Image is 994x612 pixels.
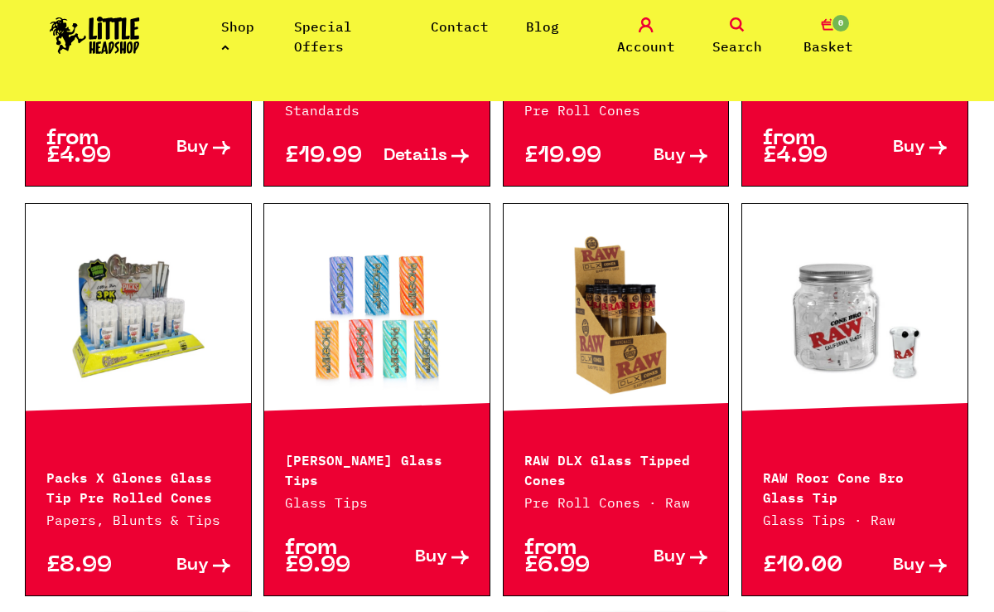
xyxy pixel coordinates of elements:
[138,130,230,165] a: Buy
[46,466,230,506] p: Packs X Glones Glass Tip Pre Rolled Cones
[831,13,851,33] span: 0
[176,139,209,157] span: Buy
[524,449,708,488] p: RAW DLX Glass Tipped Cones
[46,130,138,165] p: from £4.99
[654,148,686,165] span: Buy
[803,36,853,56] span: Basket
[285,493,469,512] p: Glass Tips
[138,557,230,575] a: Buy
[526,18,559,35] a: Blog
[616,148,708,165] a: Buy
[855,557,947,575] a: Buy
[763,130,855,165] p: from £4.99
[377,148,469,165] a: Details
[285,449,469,488] p: [PERSON_NAME] Glass Tips
[696,17,779,56] a: Search
[285,148,377,165] p: £19.99
[787,17,870,56] a: 0 Basket
[617,36,675,56] span: Account
[294,18,352,55] a: Special Offers
[176,557,209,575] span: Buy
[46,557,138,575] p: £8.99
[524,100,708,120] p: Pre Roll Cones
[763,510,947,530] p: Glass Tips · Raw
[763,466,947,506] p: RAW Roor Cone Bro Glass Tip
[524,540,616,575] p: from £6.99
[377,540,469,575] a: Buy
[763,557,855,575] p: £10.00
[285,540,377,575] p: from £9.99
[524,148,616,165] p: £19.99
[431,18,489,35] a: Contact
[415,549,447,566] span: Buy
[855,130,947,165] a: Buy
[46,510,230,530] p: Papers, Blunts & Tips
[893,557,925,575] span: Buy
[524,493,708,512] p: Pre Roll Cones · Raw
[893,139,925,157] span: Buy
[712,36,762,56] span: Search
[616,540,708,575] a: Buy
[50,17,140,54] img: Little Head Shop Logo
[654,549,686,566] span: Buy
[221,18,254,55] a: Shop
[384,148,447,165] span: Details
